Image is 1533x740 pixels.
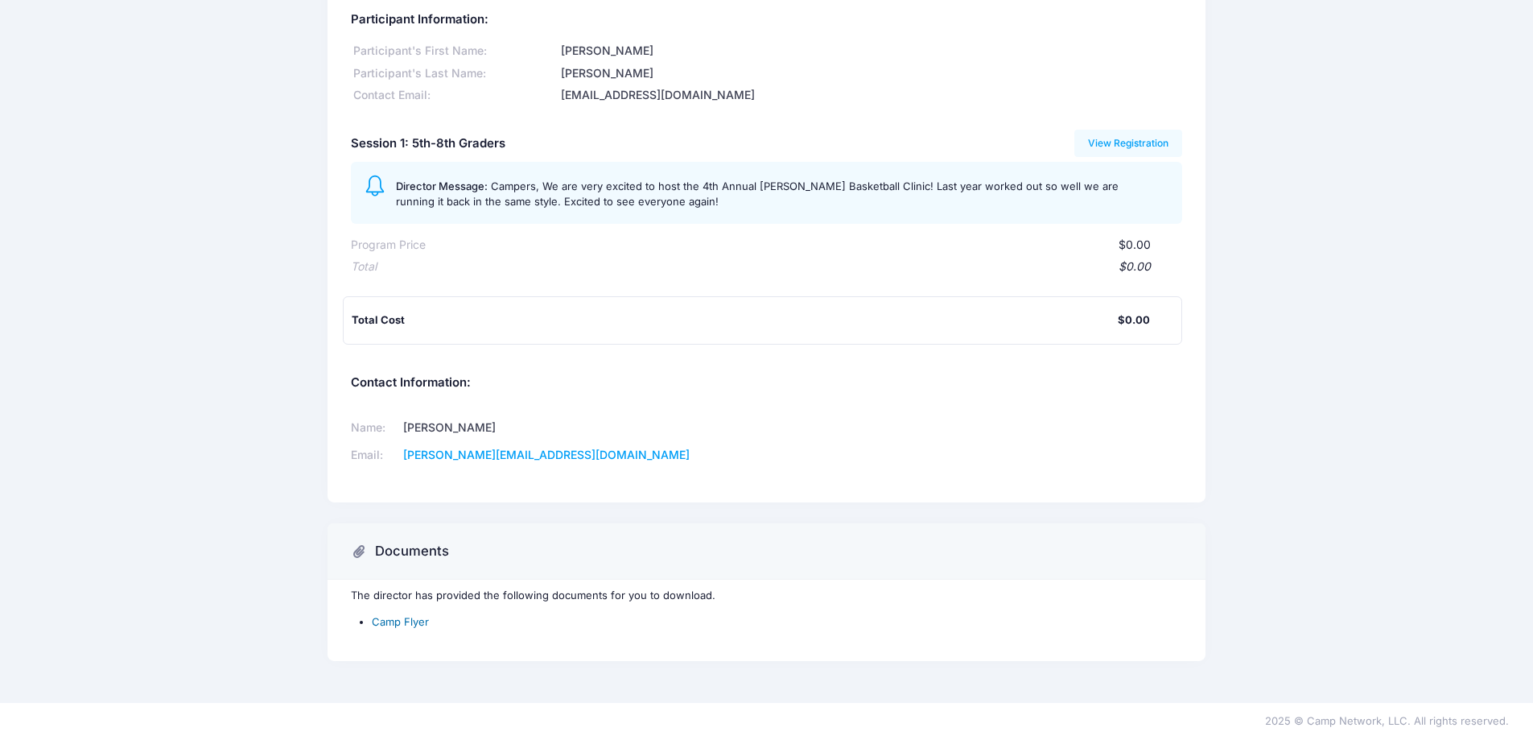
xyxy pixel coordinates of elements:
[351,441,398,469] td: Email:
[351,137,505,151] h5: Session 1: 5th-8th Graders
[1074,130,1183,157] a: View Registration
[351,13,1182,27] h5: Participant Information:
[396,180,488,192] span: Director Message:
[1118,312,1150,329] div: $0.00
[403,448,690,461] a: [PERSON_NAME][EMAIL_ADDRESS][DOMAIN_NAME]
[558,43,1182,60] div: [PERSON_NAME]
[372,615,429,628] a: Camp Flyer
[351,87,558,104] div: Contact Email:
[558,87,1182,104] div: [EMAIL_ADDRESS][DOMAIN_NAME]
[375,544,449,560] h3: Documents
[1265,714,1509,727] span: 2025 © Camp Network, LLC. All rights reserved.
[351,588,1182,604] p: The director has provided the following documents for you to download.
[1119,238,1151,251] span: $0.00
[351,65,558,82] div: Participant's Last Name:
[351,258,377,275] div: Total
[352,312,1118,329] div: Total Cost
[558,65,1182,82] div: [PERSON_NAME]
[351,237,426,254] div: Program Price
[377,258,1151,275] div: $0.00
[398,414,746,441] td: [PERSON_NAME]
[396,180,1119,209] span: Campers, We are very excited to host the 4th Annual [PERSON_NAME] Basketball Clinic! Last year wo...
[351,376,1182,391] h5: Contact Information:
[351,414,398,441] td: Name:
[351,43,558,60] div: Participant's First Name:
